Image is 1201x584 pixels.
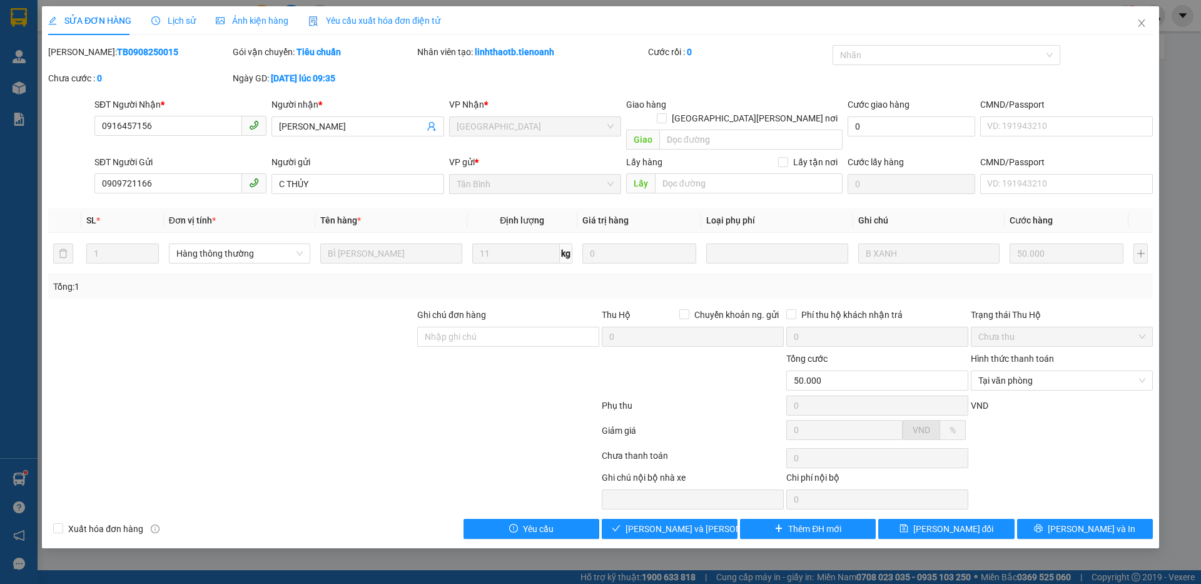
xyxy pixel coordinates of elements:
input: VD: Bàn, Ghế [320,243,462,264]
div: SĐT Người Nhận [94,98,266,111]
span: picture [216,16,225,25]
span: Thu Hộ [602,310,631,320]
span: VP Nhận [449,100,484,110]
span: [PERSON_NAME] và In [1048,522,1135,536]
input: Ghi Chú [858,243,1000,264]
span: check [612,524,621,534]
div: Nhân viên tạo: [417,45,646,59]
span: Lấy [626,173,655,193]
span: user-add [427,121,437,131]
div: Phụ thu [600,399,785,421]
div: Giảm giá [600,424,785,446]
span: Tổng cước [786,354,828,364]
span: Xuất hóa đơn hàng [63,522,148,536]
b: TB0908250015 [117,47,178,57]
label: Ghi chú đơn hàng [417,310,486,320]
span: VND [971,401,988,411]
input: Ghi chú đơn hàng [417,327,599,347]
b: linhthaotb.tienoanh [475,47,554,57]
span: Đơn vị tính [169,215,216,225]
input: Cước lấy hàng [848,174,975,194]
b: 0 [97,73,102,83]
span: Lấy hàng [626,157,662,167]
input: Dọc đường [655,173,843,193]
span: Hàng thông thường [176,244,303,263]
label: Cước lấy hàng [848,157,904,167]
span: plus [774,524,783,534]
span: SỬA ĐƠN HÀNG [48,16,131,26]
span: edit [48,16,57,25]
button: exclamation-circleYêu cầu [464,519,599,539]
button: delete [53,243,73,264]
div: Gói vận chuyển: [233,45,415,59]
div: Cước rồi : [648,45,830,59]
b: 0 [687,47,692,57]
span: kg [560,243,572,264]
span: SL [86,215,96,225]
label: Hình thức thanh toán [971,354,1054,364]
span: Giao [626,130,659,150]
span: Chuyển khoản ng. gửi [689,308,784,322]
th: Ghi chú [853,208,1005,233]
div: [PERSON_NAME]: [48,45,230,59]
span: Yêu cầu xuất hóa đơn điện tử [308,16,440,26]
button: plus [1133,243,1147,264]
span: clock-circle [151,16,160,25]
span: Tên hàng [320,215,361,225]
span: Định lượng [500,215,544,225]
span: save [899,524,908,534]
div: Chi phí nội bộ [786,471,968,489]
span: Lấy tận nơi [788,155,843,169]
button: save[PERSON_NAME] đổi [878,519,1014,539]
span: Hòa Đông [457,117,614,136]
span: Giá trị hàng [582,215,629,225]
span: % [950,425,956,435]
div: VP gửi [449,155,621,169]
div: Người nhận [271,98,443,111]
button: check[PERSON_NAME] và [PERSON_NAME] hàng [602,519,737,539]
div: Chưa cước : [48,71,230,85]
div: CMND/Passport [980,98,1152,111]
b: Tiêu chuẩn [296,47,341,57]
span: Yêu cầu [523,522,554,536]
input: Dọc đường [659,130,843,150]
span: Cước hàng [1010,215,1053,225]
label: Cước giao hàng [848,100,910,110]
div: Tổng: 1 [53,280,464,294]
th: Loại phụ phí [701,208,853,233]
span: VND [913,425,930,435]
span: Chưa thu [978,327,1145,346]
span: Giao hàng [626,100,666,110]
span: [PERSON_NAME] đổi [913,522,994,536]
span: Ảnh kiện hàng [216,16,288,26]
button: plusThêm ĐH mới [740,519,876,539]
input: 0 [582,243,696,264]
span: close [1137,18,1147,28]
span: exclamation-circle [509,524,518,534]
input: 0 [1010,243,1123,264]
div: SĐT Người Gửi [94,155,266,169]
span: [GEOGRAPHIC_DATA][PERSON_NAME] nơi [667,111,843,125]
span: Phí thu hộ khách nhận trả [796,308,908,322]
div: CMND/Passport [980,155,1152,169]
span: info-circle [151,525,160,533]
div: Người gửi [271,155,443,169]
span: phone [249,120,259,130]
div: Ghi chú nội bộ nhà xe [602,471,784,489]
span: Tại văn phòng [978,371,1145,390]
div: Ngày GD: [233,71,415,85]
button: printer[PERSON_NAME] và In [1017,519,1153,539]
img: icon [308,16,318,26]
input: Cước giao hàng [848,116,975,136]
span: Thêm ĐH mới [788,522,841,536]
span: phone [249,178,259,188]
button: Close [1124,6,1159,41]
b: [DATE] lúc 09:35 [271,73,335,83]
span: [PERSON_NAME] và [PERSON_NAME] hàng [626,522,794,536]
div: Trạng thái Thu Hộ [971,308,1153,322]
span: Tân Bình [457,175,614,193]
span: Lịch sử [151,16,196,26]
span: printer [1034,524,1043,534]
div: Chưa thanh toán [600,449,785,471]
